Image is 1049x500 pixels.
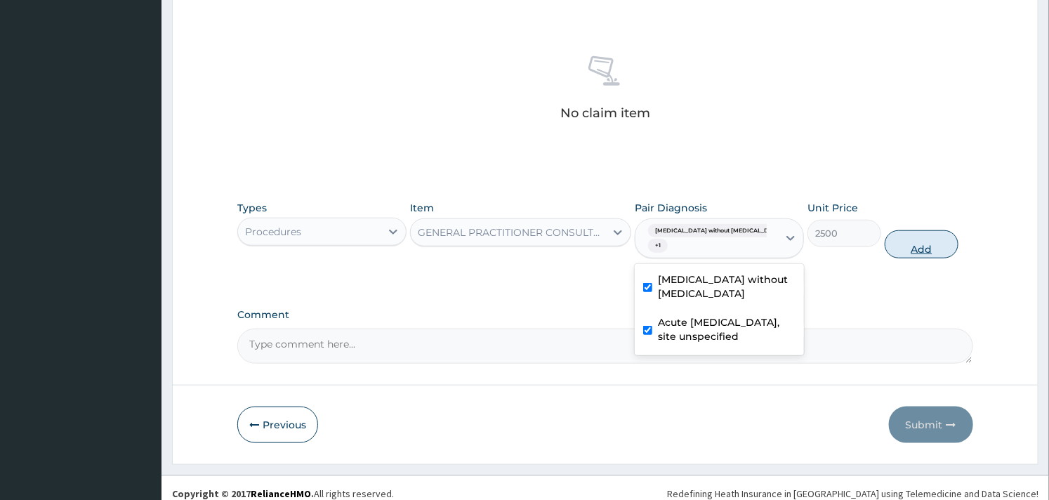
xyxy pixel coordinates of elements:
div: GENERAL PRACTITIONER CONSULTATION FOLLOW UP [418,225,606,239]
label: Acute [MEDICAL_DATA], site unspecified [658,315,796,343]
label: Comment [237,309,972,321]
strong: Copyright © 2017 . [172,487,314,500]
button: Submit [889,407,973,443]
p: No claim item [560,106,650,120]
span: + 1 [648,239,668,253]
label: Pair Diagnosis [635,201,707,215]
span: [MEDICAL_DATA] without [MEDICAL_DATA] [648,224,790,238]
label: Unit Price [807,201,858,215]
div: Procedures [245,225,301,239]
label: Types [237,202,267,214]
button: Add [885,230,958,258]
label: Item [410,201,434,215]
label: [MEDICAL_DATA] without [MEDICAL_DATA] [658,272,796,301]
button: Previous [237,407,318,443]
a: RelianceHMO [251,487,311,500]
